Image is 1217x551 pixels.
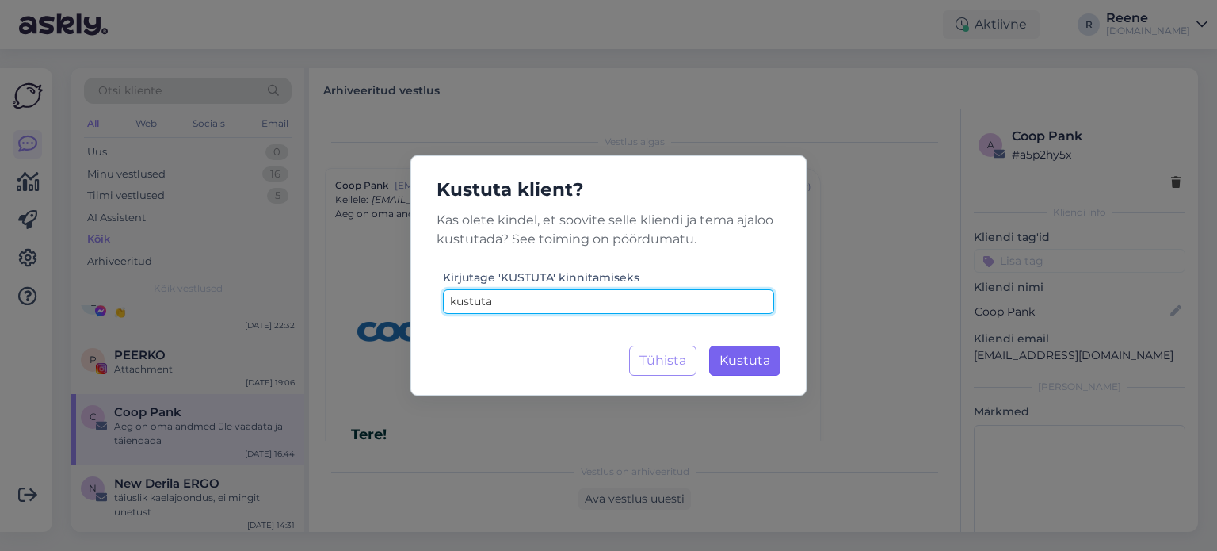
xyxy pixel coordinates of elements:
label: Kirjutage 'KUSTUTA' kinnitamiseks [443,270,639,286]
span: Kustuta [719,353,770,368]
button: Kustuta [709,346,780,376]
p: Kas olete kindel, et soovite selle kliendi ja tema ajaloo kustutada? See toiming on pöördumatu. [424,211,793,249]
button: Tühista [629,346,696,376]
h5: Kustuta klient? [424,175,793,205]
